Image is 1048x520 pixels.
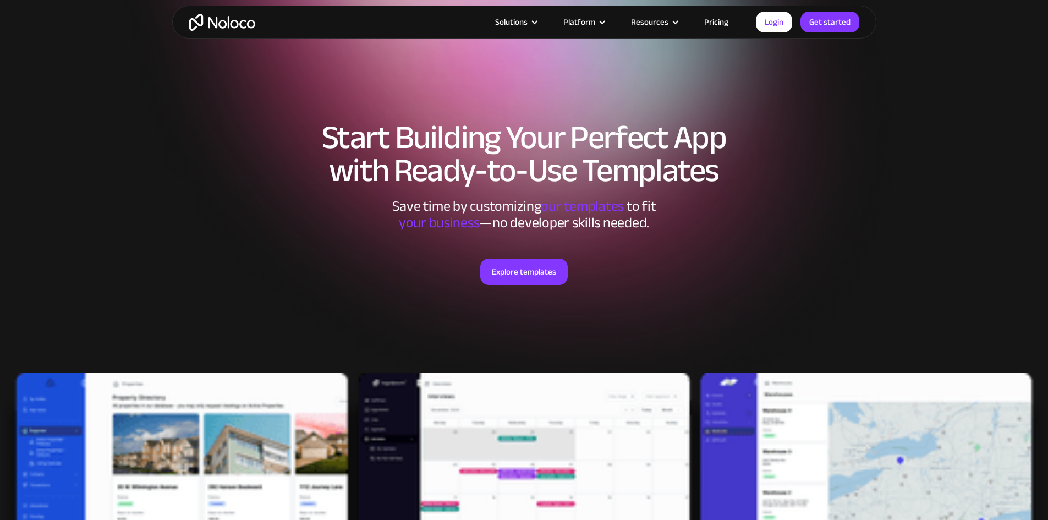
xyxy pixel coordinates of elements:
div: Platform [563,15,595,29]
div: Solutions [495,15,528,29]
div: Solutions [481,15,550,29]
div: Platform [550,15,617,29]
div: Resources [617,15,690,29]
h1: Start Building Your Perfect App with Ready-to-Use Templates [183,121,865,187]
a: Pricing [690,15,742,29]
div: Save time by customizing to fit ‍ —no developer skills needed. [359,198,689,231]
div: Resources [631,15,668,29]
a: home [189,14,255,31]
a: Login [756,12,792,32]
span: your business [399,209,480,236]
a: Get started [800,12,859,32]
span: our templates [541,193,624,220]
a: Explore templates [480,259,568,285]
